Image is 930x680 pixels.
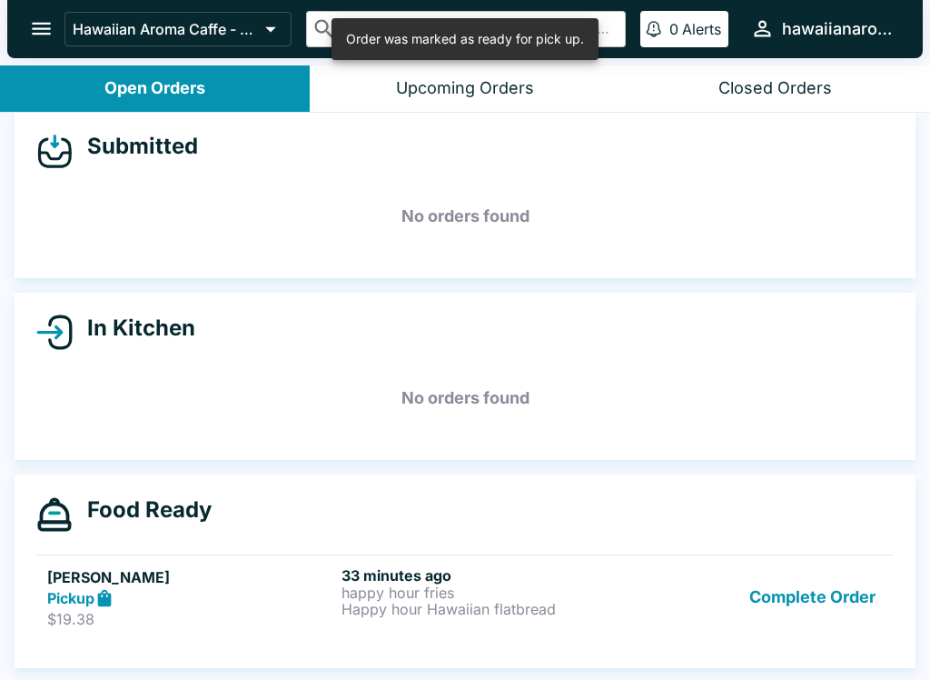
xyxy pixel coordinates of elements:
[718,78,832,99] div: Closed Orders
[346,24,584,55] div: Order was marked as ready for pick up.
[669,20,678,38] p: 0
[73,133,198,160] h4: Submitted
[36,555,894,640] a: [PERSON_NAME]Pickup$19.3833 minutes agohappy hour friesHappy hour Hawaiian flatbreadComplete Order
[341,566,628,585] h6: 33 minutes ago
[47,589,94,607] strong: Pickup
[742,566,883,629] button: Complete Order
[341,585,628,601] p: happy hour fries
[682,20,721,38] p: Alerts
[73,315,195,342] h4: In Kitchen
[104,78,205,99] div: Open Orders
[36,365,894,431] h5: No orders found
[743,9,901,48] button: hawaiianaromacaffe
[73,20,258,38] p: Hawaiian Aroma Caffe - Waikiki Beachcomber
[396,78,534,99] div: Upcoming Orders
[36,184,894,249] h5: No orders found
[782,18,894,40] div: hawaiianaromacaffe
[73,496,212,524] h4: Food Ready
[47,566,334,588] h5: [PERSON_NAME]
[64,12,292,46] button: Hawaiian Aroma Caffe - Waikiki Beachcomber
[18,5,64,52] button: open drawer
[341,601,628,617] p: Happy hour Hawaiian flatbread
[47,610,334,628] p: $19.38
